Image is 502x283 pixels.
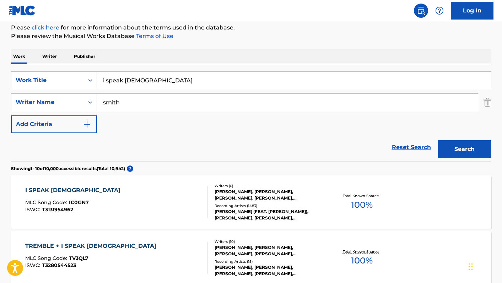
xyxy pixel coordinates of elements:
div: I SPEAK [DEMOGRAPHIC_DATA] [25,186,124,195]
span: ? [127,165,133,172]
a: Terms of Use [135,33,173,39]
iframe: Chat Widget [466,249,502,283]
a: Log In [451,2,493,20]
p: Showing 1 - 10 of 10,000 accessible results (Total 10,942 ) [11,165,125,172]
img: help [435,6,444,15]
img: MLC Logo [9,5,36,16]
p: Total Known Shares: [343,249,381,254]
div: Recording Artists ( 1483 ) [215,203,322,208]
img: search [417,6,425,15]
span: 100 % [351,198,373,211]
div: Drag [469,256,473,277]
p: Please for more information about the terms used in the database. [11,23,491,32]
span: TV3QL7 [69,255,88,261]
div: [PERSON_NAME], [PERSON_NAME], [PERSON_NAME], [PERSON_NAME], [PERSON_NAME] [215,264,322,277]
a: click here [32,24,59,31]
p: Total Known Shares: [343,193,381,198]
div: Help [432,4,447,18]
button: Add Criteria [11,115,97,133]
a: Public Search [414,4,428,18]
a: I SPEAK [DEMOGRAPHIC_DATA]MLC Song Code:IC0GN7ISWC:T3131954962Writers (6)[PERSON_NAME], [PERSON_N... [11,175,491,229]
a: Reset Search [388,140,434,155]
div: Writers ( 10 ) [215,239,322,244]
span: T3131954962 [42,206,73,213]
div: Writer Name [16,98,80,107]
form: Search Form [11,71,491,162]
p: Publisher [72,49,97,64]
span: 100 % [351,254,373,267]
span: ISWC : [25,206,42,213]
div: Recording Artists ( 15 ) [215,259,322,264]
div: [PERSON_NAME] (FEAT. [PERSON_NAME]), [PERSON_NAME], [PERSON_NAME], [PERSON_NAME],[PERSON_NAME], [... [215,208,322,221]
button: Search [438,140,491,158]
div: Writers ( 6 ) [215,183,322,189]
p: Work [11,49,27,64]
span: MLC Song Code : [25,255,69,261]
p: Writer [40,49,59,64]
div: [PERSON_NAME], [PERSON_NAME], [PERSON_NAME], [PERSON_NAME], [PERSON_NAME] III [PERSON_NAME], [PER... [215,244,322,257]
p: Please review the Musical Works Database [11,32,491,40]
img: 9d2ae6d4665cec9f34b9.svg [83,120,91,129]
span: T3280544523 [42,262,76,268]
div: [PERSON_NAME], [PERSON_NAME], [PERSON_NAME], [PERSON_NAME], [PERSON_NAME], [PERSON_NAME] [215,189,322,201]
div: TREMBLE + I SPEAK [DEMOGRAPHIC_DATA] [25,242,160,250]
span: ISWC : [25,262,42,268]
span: MLC Song Code : [25,199,69,206]
span: IC0GN7 [69,199,89,206]
div: Work Title [16,76,80,85]
img: Delete Criterion [484,93,491,111]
